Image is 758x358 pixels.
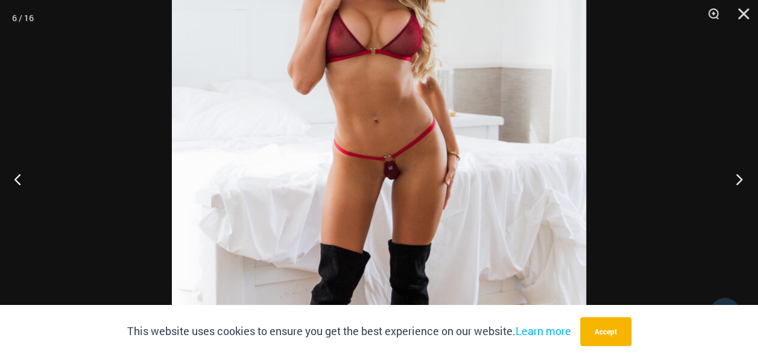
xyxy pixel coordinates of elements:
div: 6 / 16 [12,9,34,27]
button: Accept [580,317,631,346]
a: Learn more [516,324,571,338]
button: Next [713,149,758,209]
p: This website uses cookies to ensure you get the best experience on our website. [127,322,571,341]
